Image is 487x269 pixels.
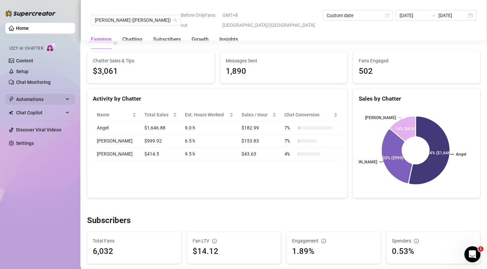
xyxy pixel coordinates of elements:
span: Chatter Sales & Tips [93,57,209,64]
a: Setup [16,69,28,74]
td: $182.99 [237,121,280,134]
div: Est. Hours Worked [185,111,228,118]
span: Name [97,111,131,118]
div: Earnings [91,36,112,44]
div: Insights [219,36,238,44]
div: 6,032 [93,245,113,258]
td: 9.0 h [181,121,237,134]
td: 6.5 h [181,134,237,148]
a: Home [16,25,29,31]
a: Settings [16,141,34,146]
th: Sales / Hour [237,108,280,121]
div: $14.12 [193,245,276,258]
div: Chatting [122,36,142,44]
td: [PERSON_NAME] [93,148,140,161]
img: logo-BBDzfeDw.svg [5,10,56,17]
span: info-circle [414,238,419,243]
input: Start date [400,12,428,19]
div: Fan LTV [193,237,276,245]
th: Chat Conversion [280,108,342,121]
span: Total Fans [93,237,176,245]
span: Jaylie (jaylietori) [95,15,177,25]
span: Chat Copilot [16,107,64,118]
input: End date [438,12,467,19]
div: Engagement [292,237,375,245]
span: Izzy AI Chatter [9,45,43,52]
span: GMT+8 [GEOGRAPHIC_DATA]/[GEOGRAPHIC_DATA] [222,10,319,30]
span: swap-right [430,13,436,18]
span: Chat Conversion [284,111,332,118]
span: Custom date [327,10,389,20]
div: Growth [192,36,209,44]
text: [PERSON_NAME] [365,115,396,120]
div: Activity by Chatter [93,94,342,103]
span: Sales / Hour [241,111,271,118]
span: calendar [385,13,389,17]
text: Angel [456,152,466,157]
span: Fans Engaged [358,57,475,64]
img: Chat Copilot [9,110,13,115]
text: [PERSON_NAME] [346,160,377,164]
td: 9.5 h [181,148,237,161]
td: $153.83 [237,134,280,148]
div: Subscribers [153,36,181,44]
div: 502 [358,65,475,78]
span: team [173,18,177,22]
div: 1.89% [292,245,375,258]
span: thunderbolt [9,97,14,102]
span: Total Sales [144,111,171,118]
span: info-circle [321,238,326,243]
span: 7 % [284,124,295,131]
span: Automations [16,94,64,105]
th: Total Sales [140,108,181,121]
td: [PERSON_NAME] [93,134,140,148]
div: 0.53% [392,245,475,258]
img: AI Chatter [46,43,56,52]
h3: Subscribers [87,215,131,226]
a: Chat Monitoring [16,79,51,85]
td: $1,646.88 [140,121,181,134]
span: to [430,13,436,18]
td: $414.5 [140,148,181,161]
span: $3,061 [93,65,209,78]
td: Angel [93,121,140,134]
th: Name [93,108,140,121]
span: Before OnlyFans cut [181,10,218,30]
span: info-circle [212,238,217,243]
div: Sales by Chatter [358,94,475,103]
div: 1,890 [226,65,342,78]
span: 1 [478,246,483,252]
span: 7 % [284,137,295,145]
span: 4 % [284,150,295,158]
td: $999.92 [140,134,181,148]
span: Messages Sent [226,57,342,64]
td: $43.63 [237,148,280,161]
a: Discover Viral Videos [16,127,61,132]
iframe: Intercom live chat [464,246,480,262]
div: Spenders [392,237,475,245]
a: Content [16,58,33,63]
